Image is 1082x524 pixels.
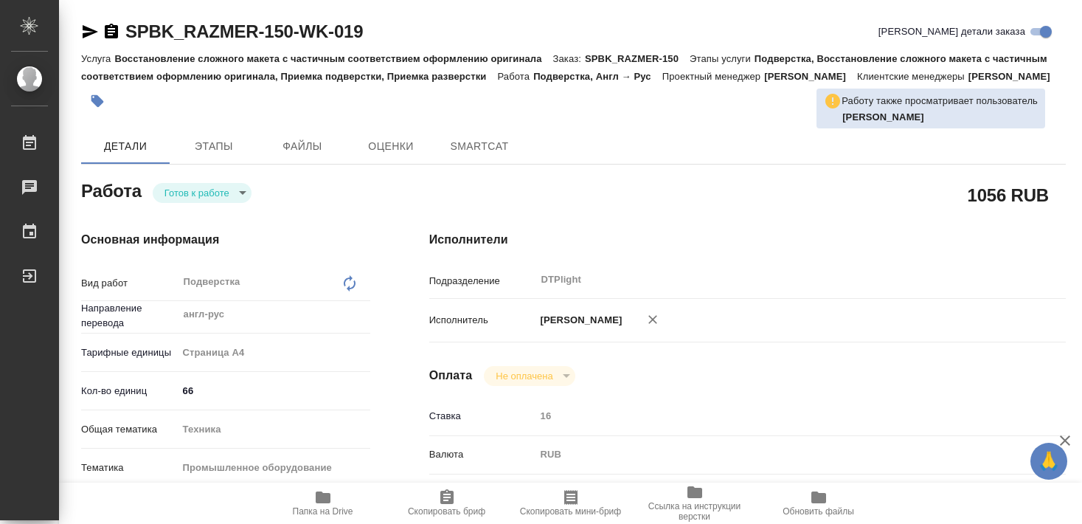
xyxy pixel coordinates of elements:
[153,183,252,203] div: Готов к работе
[81,422,178,437] p: Общая тематика
[757,483,881,524] button: Обновить файлы
[178,417,370,442] div: Техника
[81,345,178,360] p: Тарифные единицы
[553,53,585,64] p: Заказ:
[968,182,1049,207] h2: 1056 RUB
[1030,443,1067,480] button: 🙏
[81,176,142,203] h2: Работа
[509,483,633,524] button: Скопировать мини-бриф
[293,506,353,517] span: Папка на Drive
[103,23,120,41] button: Скопировать ссылку
[429,367,473,385] h4: Оплата
[662,71,764,82] p: Проектный менеджер
[81,301,178,331] p: Направление перевода
[968,71,1061,82] p: [PERSON_NAME]
[178,380,370,401] input: ✎ Введи что-нибудь
[444,137,515,156] span: SmartCat
[178,455,370,480] div: Промышленное оборудование
[1036,446,1061,477] span: 🙏
[81,276,178,291] p: Вид работ
[356,137,426,156] span: Оценки
[385,483,509,524] button: Скопировать бриф
[533,71,662,82] p: Подверстка, Англ → Рус
[81,231,370,249] h4: Основная информация
[642,501,748,522] span: Ссылка на инструкции верстки
[783,506,854,517] span: Обновить файлы
[429,313,535,328] p: Исполнитель
[633,483,757,524] button: Ссылка на инструкции верстки
[178,340,370,365] div: Страница А4
[81,461,178,475] p: Тематика
[81,23,99,41] button: Скопировать ссылку для ЯМессенджера
[81,384,178,399] p: Кол-во единиц
[81,85,114,117] button: Добавить тэг
[114,53,552,64] p: Восстановление сложного макета с частичным соответствием оформлению оригинала
[178,137,249,156] span: Этапы
[267,137,338,156] span: Файлы
[429,231,1066,249] h4: Исполнители
[637,303,669,336] button: Удалить исполнителя
[842,110,1038,125] p: Петрова Валерия
[585,53,690,64] p: SPBK_RAZMER-150
[429,409,535,424] p: Ставка
[261,483,385,524] button: Папка на Drive
[90,137,161,156] span: Детали
[842,94,1038,108] p: Работу также просматривает пользователь
[535,405,1013,427] input: Пустое поле
[160,187,234,199] button: Готов к работе
[857,71,968,82] p: Клиентские менеджеры
[81,53,114,64] p: Услуга
[842,111,924,123] b: [PERSON_NAME]
[520,506,621,517] span: Скопировать мини-бриф
[491,370,557,382] button: Не оплачена
[690,53,755,64] p: Этапы услуги
[125,21,363,41] a: SPBK_RAZMER-150-WK-019
[497,71,533,82] p: Работа
[429,447,535,462] p: Валюта
[535,313,623,328] p: [PERSON_NAME]
[764,71,857,82] p: [PERSON_NAME]
[484,366,575,386] div: Готов к работе
[429,274,535,289] p: Подразделение
[535,442,1013,467] div: RUB
[878,24,1025,39] span: [PERSON_NAME] детали заказа
[408,506,485,517] span: Скопировать бриф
